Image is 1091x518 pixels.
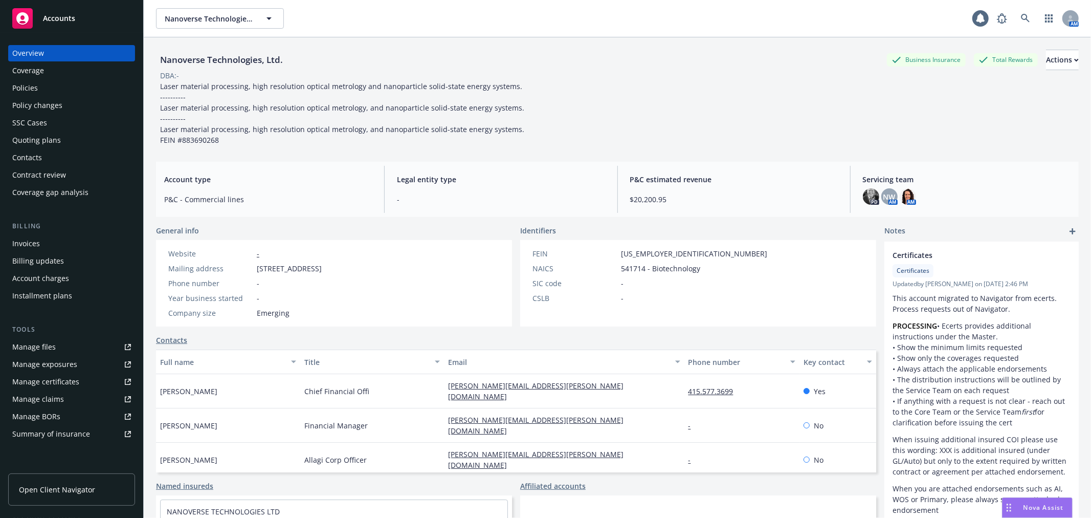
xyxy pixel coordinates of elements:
[532,263,617,274] div: NAICS
[444,350,684,374] button: Email
[8,325,135,335] div: Tools
[684,350,799,374] button: Phone number
[304,420,368,431] span: Financial Manager
[8,426,135,442] a: Summary of insurance
[8,356,135,373] a: Manage exposures
[164,174,372,185] span: Account type
[897,266,929,275] span: Certificates
[883,191,896,202] span: NW
[520,225,556,236] span: Identifiers
[156,481,213,491] a: Named insureds
[1039,8,1059,29] a: Switch app
[1021,407,1035,417] em: first
[156,225,199,236] span: General info
[12,132,61,148] div: Quoting plans
[160,357,285,368] div: Full name
[804,357,861,368] div: Key contact
[893,279,1071,289] span: Updated by [PERSON_NAME] on [DATE] 2:46 PM
[304,386,369,397] span: Chief Financial Offi
[160,81,524,145] span: Laser material processing, high resolution optical metrology and nanoparticle solid-state energy ...
[893,321,937,331] strong: PROCESSING
[8,115,135,131] a: SSC Cases
[12,408,60,425] div: Manage BORs
[167,507,280,516] a: NANOVERSE TECHNOLOGIES LTD
[12,115,47,131] div: SSC Cases
[1002,498,1073,518] button: Nova Assist
[8,463,135,473] div: Analytics hub
[397,194,605,205] span: -
[12,149,42,166] div: Contacts
[12,288,72,304] div: Installment plans
[448,415,624,436] a: [PERSON_NAME][EMAIL_ADDRESS][PERSON_NAME][DOMAIN_NAME]
[688,357,784,368] div: Phone number
[168,293,253,304] div: Year business started
[814,420,823,431] span: No
[397,174,605,185] span: Legal entity type
[448,449,624,470] a: [PERSON_NAME][EMAIL_ADDRESS][PERSON_NAME][DOMAIN_NAME]
[863,174,1071,185] span: Servicing team
[8,270,135,287] a: Account charges
[621,248,767,259] span: [US_EMPLOYER_IDENTIFICATION_NUMBER]
[630,174,838,185] span: P&C estimated revenue
[8,253,135,269] a: Billing updates
[165,13,253,24] span: Nanoverse Technologies, Ltd.
[12,235,40,252] div: Invoices
[893,293,1071,314] p: This account migrated to Navigator from ecerts. Process requests out of Navigator.
[884,225,905,238] span: Notes
[160,420,217,431] span: [PERSON_NAME]
[8,167,135,183] a: Contract review
[621,278,624,289] span: -
[8,288,135,304] a: Installment plans
[688,455,699,465] a: -
[160,386,217,397] span: [PERSON_NAME]
[12,339,56,355] div: Manage files
[887,53,966,66] div: Business Insurance
[12,80,38,96] div: Policies
[12,270,69,287] div: Account charges
[12,253,64,269] div: Billing updates
[160,70,179,81] div: DBA: -
[799,350,876,374] button: Key contact
[688,386,742,396] a: 415.577.3699
[8,62,135,79] a: Coverage
[8,184,135,201] a: Coverage gap analysis
[257,263,322,274] span: [STREET_ADDRESS]
[532,278,617,289] div: SIC code
[164,194,372,205] span: P&C - Commercial lines
[8,132,135,148] a: Quoting plans
[156,350,300,374] button: Full name
[8,4,135,33] a: Accounts
[19,484,95,495] span: Open Client Navigator
[12,374,79,390] div: Manage certificates
[12,391,64,407] div: Manage claims
[1046,50,1079,70] div: Actions
[814,386,826,397] span: Yes
[257,293,259,304] span: -
[304,357,429,368] div: Title
[156,8,284,29] button: Nanoverse Technologies, Ltd.
[8,408,135,425] a: Manage BORs
[893,483,1071,515] p: When you are attached endorsements such as AI, WOS or Primary, please always say: per attached en...
[168,308,253,318] div: Company size
[168,248,253,259] div: Website
[532,293,617,304] div: CSLB
[168,278,253,289] div: Phone number
[630,194,838,205] span: $20,200.95
[621,293,624,304] span: -
[8,374,135,390] a: Manage certificates
[863,188,879,205] img: photo
[8,339,135,355] a: Manage files
[257,278,259,289] span: -
[12,62,44,79] div: Coverage
[257,249,259,258] a: -
[1023,503,1064,512] span: Nova Assist
[156,53,287,67] div: Nanoverse Technologies, Ltd.
[12,45,44,61] div: Overview
[520,481,586,491] a: Affiliated accounts
[992,8,1012,29] a: Report a Bug
[43,14,75,23] span: Accounts
[8,235,135,252] a: Invoices
[900,188,916,205] img: photo
[1003,498,1015,517] div: Drag to move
